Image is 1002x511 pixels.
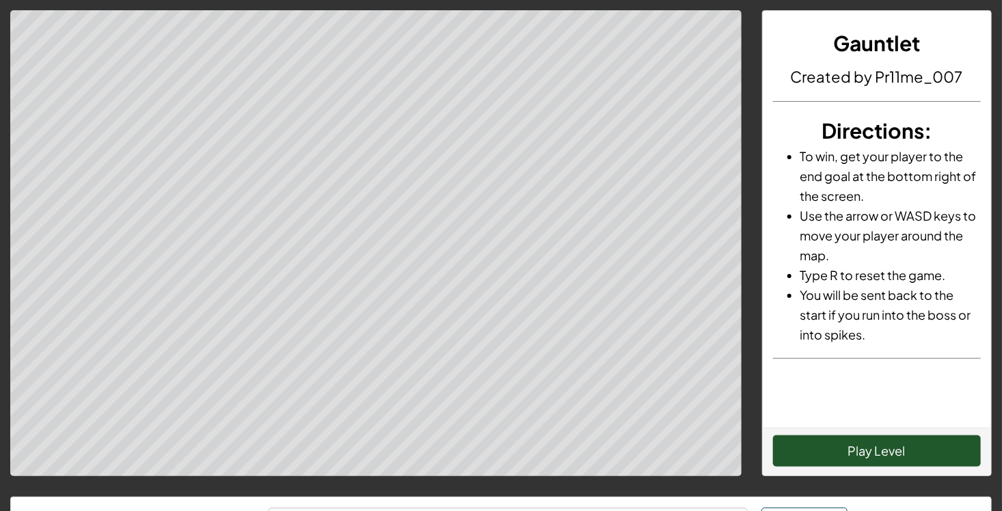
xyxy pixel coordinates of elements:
[773,28,981,59] h3: Gauntlet
[800,206,981,265] li: Use the arrow or WASD keys to move your player around the map.
[773,66,981,87] h4: Created by Pr11me_007
[800,146,981,206] li: To win, get your player to the end goal at the bottom right of the screen.
[800,285,981,344] li: You will be sent back to the start if you run into the boss or into spikes.
[773,435,981,467] button: Play Level
[800,265,981,285] li: Type R to reset the game.
[773,115,981,146] h3: :
[822,118,924,143] span: Directions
